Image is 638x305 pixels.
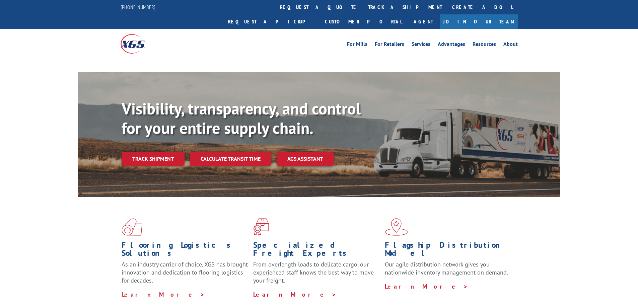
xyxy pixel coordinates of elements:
[440,14,518,29] a: Join Our Team
[385,260,508,276] span: Our agile distribution network gives you nationwide inventory management on demand.
[503,42,518,49] a: About
[253,291,337,298] a: Learn More >
[438,42,465,49] a: Advantages
[407,14,440,29] a: Agent
[122,152,185,166] a: Track shipment
[473,42,496,49] a: Resources
[385,283,468,290] a: Learn More >
[385,218,408,236] img: xgs-icon-flagship-distribution-model-red
[122,260,248,284] span: As an industry carrier of choice, XGS has brought innovation and dedication to flooring logistics...
[121,4,155,10] a: [PHONE_NUMBER]
[277,152,334,166] a: XGS ASSISTANT
[122,241,248,260] h1: Flooring Logistics Solutions
[122,218,142,236] img: xgs-icon-total-supply-chain-intelligence-red
[320,14,407,29] a: Customer Portal
[122,291,205,298] a: Learn More >
[347,42,367,49] a: For Mills
[253,218,269,236] img: xgs-icon-focused-on-flooring-red
[385,241,511,260] h1: Flagship Distribution Model
[223,14,320,29] a: Request a pickup
[412,42,430,49] a: Services
[190,152,271,166] a: Calculate transit time
[253,260,380,290] p: From overlength loads to delicate cargo, our experienced staff knows the best way to move your fr...
[375,42,404,49] a: For Retailers
[122,98,361,138] b: Visibility, transparency, and control for your entire supply chain.
[253,241,380,260] h1: Specialized Freight Experts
